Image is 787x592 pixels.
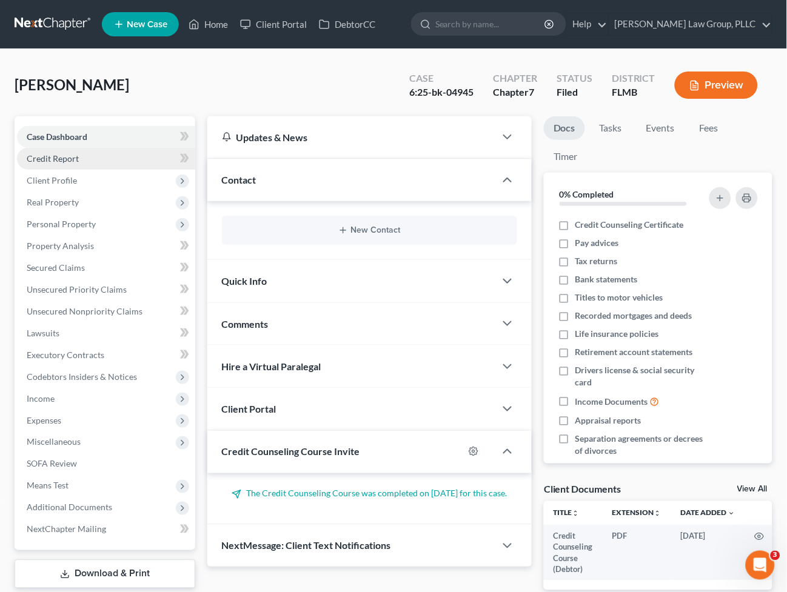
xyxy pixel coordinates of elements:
[554,508,580,517] a: Titleunfold_more
[127,20,167,29] span: New Case
[409,72,474,85] div: Case
[435,13,546,35] input: Search by name...
[27,175,77,185] span: Client Profile
[575,346,693,358] span: Retirement account statements
[728,510,735,517] i: expand_more
[557,72,592,85] div: Status
[27,350,104,360] span: Executory Contracts
[675,72,758,99] button: Preview
[15,76,129,93] span: [PERSON_NAME]
[15,560,195,588] a: Download & Print
[17,519,195,540] a: NextChapter Mailing
[544,525,603,581] td: Credit Counseling Course (Debtor)
[557,85,592,99] div: Filed
[183,13,234,35] a: Home
[737,485,768,494] a: View All
[612,72,655,85] div: District
[17,257,195,279] a: Secured Claims
[17,279,195,301] a: Unsecured Priority Claims
[575,273,638,285] span: Bank statements
[575,255,618,267] span: Tax returns
[27,481,69,491] span: Means Test
[544,483,621,496] div: Client Documents
[222,540,391,551] span: NextMessage: Client Text Notifications
[590,116,632,140] a: Tasks
[612,85,655,99] div: FLMB
[575,364,705,388] span: Drivers license & social security card
[27,371,137,382] span: Codebtors Insiders & Notices
[575,433,705,457] span: Separation agreements or decrees of divorces
[575,291,663,304] span: Titles to motor vehicles
[681,508,735,517] a: Date Added expand_more
[493,85,537,99] div: Chapter
[27,328,59,338] span: Lawsuits
[222,403,276,414] span: Client Portal
[529,86,534,98] span: 7
[27,459,77,469] span: SOFA Review
[637,116,685,140] a: Events
[222,174,256,185] span: Contact
[575,310,692,322] span: Recorded mortgages and deeds
[17,126,195,148] a: Case Dashboard
[27,131,87,142] span: Case Dashboard
[560,189,614,199] strong: 0% Completed
[654,510,661,517] i: unfold_more
[222,318,269,330] span: Comments
[575,414,641,427] span: Appraisal reports
[575,237,619,249] span: Pay advices
[17,344,195,366] a: Executory Contracts
[17,453,195,475] a: SOFA Review
[575,396,648,408] span: Income Documents
[27,241,94,251] span: Property Analysis
[609,13,772,35] a: [PERSON_NAME] Law Group, PLLC
[27,219,96,229] span: Personal Property
[222,131,481,144] div: Updates & News
[232,225,508,235] button: New Contact
[27,284,127,294] span: Unsecured Priority Claims
[27,502,112,513] span: Additional Documents
[27,153,79,164] span: Credit Report
[572,510,580,517] i: unfold_more
[603,525,671,581] td: PDF
[27,415,61,425] span: Expenses
[27,393,55,404] span: Income
[575,328,659,340] span: Life insurance policies
[313,13,381,35] a: DebtorCC
[27,524,106,534] span: NextChapter Mailing
[27,197,79,207] span: Real Property
[27,262,85,273] span: Secured Claims
[746,551,775,580] iframe: Intercom live chat
[27,437,81,447] span: Miscellaneous
[544,145,588,168] a: Timer
[222,446,360,457] span: Credit Counseling Course Invite
[544,116,585,140] a: Docs
[17,322,195,344] a: Lawsuits
[493,72,537,85] div: Chapter
[234,13,313,35] a: Client Portal
[612,508,661,517] a: Extensionunfold_more
[567,13,608,35] a: Help
[689,116,728,140] a: Fees
[222,488,518,500] p: The Credit Counseling Course was completed on [DATE] for this case.
[17,235,195,257] a: Property Analysis
[17,301,195,322] a: Unsecured Nonpriority Claims
[27,306,142,316] span: Unsecured Nonpriority Claims
[409,85,474,99] div: 6:25-bk-04945
[222,361,321,372] span: Hire a Virtual Paralegal
[575,219,684,231] span: Credit Counseling Certificate
[671,525,745,581] td: [DATE]
[222,275,267,287] span: Quick Info
[771,551,780,560] span: 3
[17,148,195,170] a: Credit Report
